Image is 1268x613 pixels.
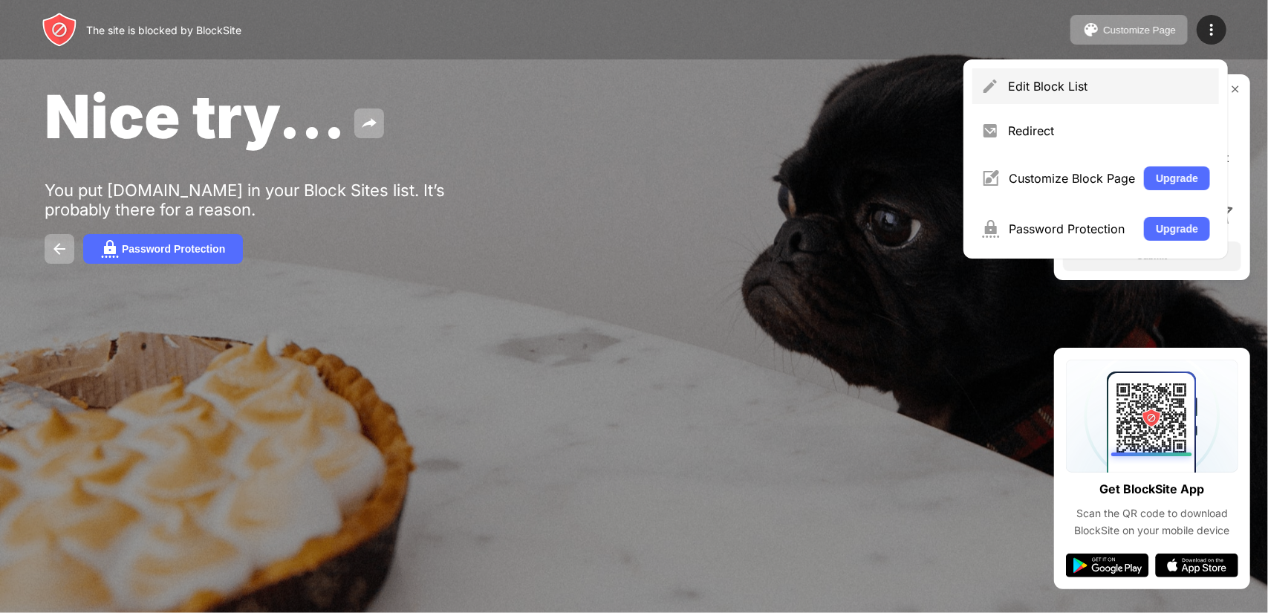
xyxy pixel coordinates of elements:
div: Edit Block List [1008,79,1210,94]
button: Customize Page [1070,15,1188,45]
img: rate-us-close.svg [1229,83,1241,95]
div: The site is blocked by BlockSite [86,24,241,36]
img: pallet.svg [1082,21,1100,39]
div: Get BlockSite App [1100,479,1205,500]
div: Scan the QR code to download BlockSite on your mobile device [1066,505,1238,539]
img: back.svg [51,240,68,258]
img: qrcode.svg [1066,360,1238,473]
button: Password Protection [83,234,243,264]
div: Customize Block Page [1009,171,1135,186]
div: Password Protection [122,243,225,255]
img: header-logo.svg [42,12,77,48]
div: Customize Page [1103,25,1176,36]
img: menu-icon.svg [1203,21,1220,39]
div: Password Protection [1009,221,1135,236]
img: menu-customize.svg [981,169,1000,187]
span: Nice try... [45,80,345,152]
img: menu-redirect.svg [981,122,999,140]
button: Upgrade [1144,166,1210,190]
div: Redirect [1008,123,1210,138]
div: You put [DOMAIN_NAME] in your Block Sites list. It’s probably there for a reason. [45,181,504,219]
img: menu-password.svg [981,220,1000,238]
img: password.svg [101,240,119,258]
img: share.svg [360,114,378,132]
img: google-play.svg [1066,554,1149,577]
img: app-store.svg [1155,554,1238,577]
button: Upgrade [1144,217,1210,241]
img: menu-pencil.svg [981,77,999,95]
